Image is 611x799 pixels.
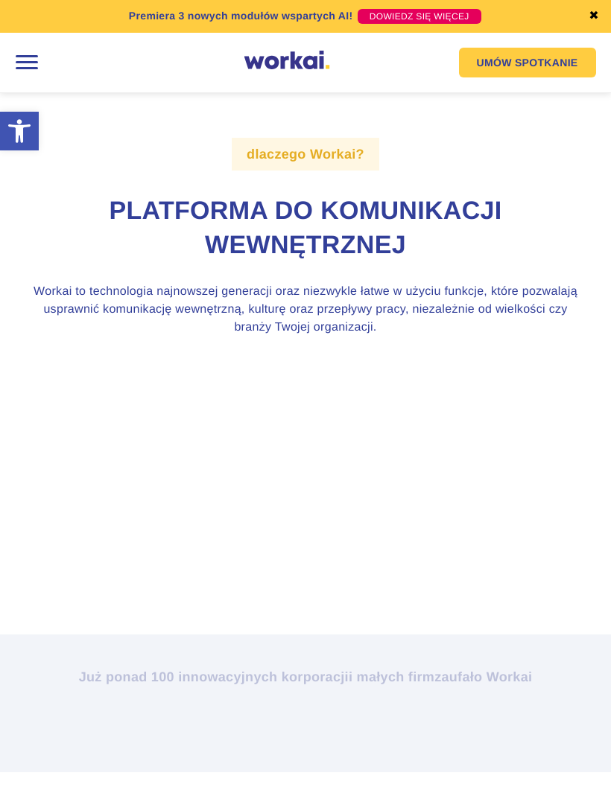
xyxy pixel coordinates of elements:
a: DOWIEDZ SIĘ WIĘCEJ [358,9,481,24]
a: UMÓW SPOTKANIE [459,48,596,77]
p: Premiera 3 nowych modułów wspartych AI! [129,8,353,24]
i: i małych firm [349,669,434,684]
h2: Już ponad 100 innowacyjnych korporacji zaufało Workai [20,668,591,686]
label: dlaczego Workai? [232,138,379,171]
h1: Platforma do komunikacji wewnętrznej [20,194,591,263]
h3: Workai to technologia najnowszej generacji oraz niezwykle łatwe w użyciu funkcje, które pozwalają... [26,283,585,337]
a: ✖ [589,10,599,22]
